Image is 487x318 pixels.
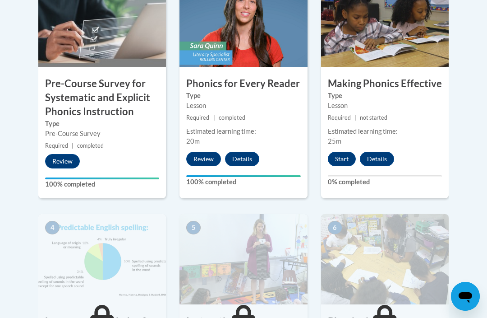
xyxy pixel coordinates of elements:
label: 100% completed [186,177,300,187]
span: | [354,114,356,121]
div: Your progress [45,178,159,179]
h3: Making Phonics Effective [321,77,449,91]
div: Pre-Course Survey [45,129,159,139]
span: Required [45,142,68,149]
button: Review [45,154,80,168]
div: Estimated learning time: [186,126,300,136]
h3: Pre-Course Survey for Systematic and Explicit Phonics Instruction [38,77,166,118]
img: Course Image [38,214,166,304]
img: Course Image [179,214,307,304]
span: | [72,142,74,149]
img: Course Image [321,214,449,304]
h3: Phonics for Every Reader [179,77,307,91]
label: Type [186,91,300,101]
span: completed [77,142,104,149]
label: 100% completed [45,179,159,189]
span: 25m [328,137,341,145]
span: not started [360,114,387,121]
label: Type [328,91,442,101]
span: Required [328,114,351,121]
span: | [213,114,215,121]
iframe: Button to launch messaging window [451,282,480,311]
button: Details [360,152,394,166]
label: 0% completed [328,177,442,187]
div: Lesson [186,101,300,111]
button: Start [328,152,356,166]
label: Type [45,119,159,129]
span: 20m [186,137,200,145]
div: Estimated learning time: [328,126,442,136]
span: 5 [186,221,201,234]
div: Your progress [186,175,300,177]
span: 4 [45,221,60,234]
span: Required [186,114,209,121]
button: Review [186,152,221,166]
div: Lesson [328,101,442,111]
span: 6 [328,221,342,234]
span: completed [219,114,245,121]
button: Details [225,152,259,166]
